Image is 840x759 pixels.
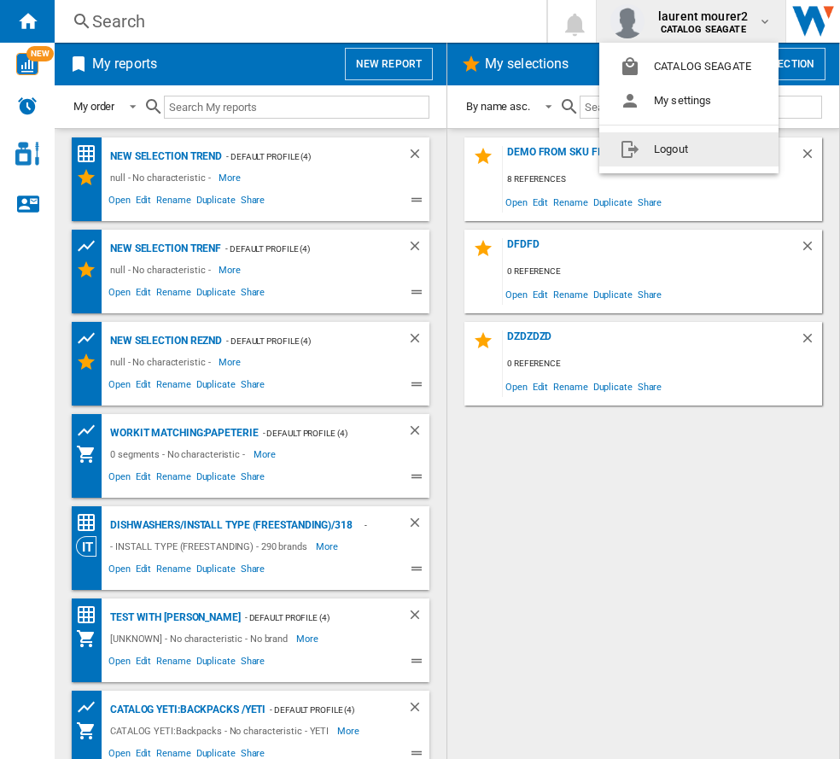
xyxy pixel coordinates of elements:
[599,50,779,84] button: CATALOG SEAGATE
[599,132,779,166] button: Logout
[599,84,779,118] button: My settings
